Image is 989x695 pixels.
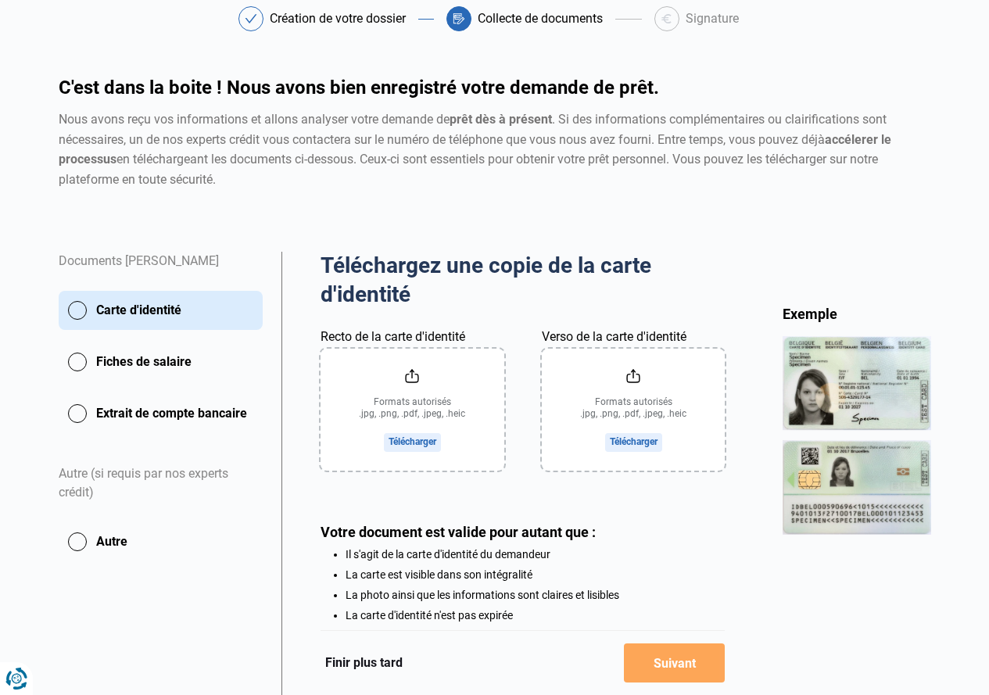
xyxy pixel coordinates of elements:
[321,524,726,540] div: Votre document est valide pour autant que :
[59,291,263,330] button: Carte d'identité
[59,78,931,97] h1: C'est dans la boite ! Nous avons bien enregistré votre demande de prêt.
[59,342,263,382] button: Fiches de salaire
[346,548,726,561] li: Il s'agit de la carte d'identité du demandeur
[59,522,263,561] button: Autre
[542,328,686,346] label: Verso de la carte d'identité
[686,13,739,25] div: Signature
[270,13,406,25] div: Création de votre dossier
[478,13,603,25] div: Collecte de documents
[59,109,931,189] div: Nous avons reçu vos informations et allons analyser votre demande de . Si des informations complé...
[783,336,931,535] img: idCard
[450,112,552,127] strong: prêt dès à présent
[59,252,263,291] div: Documents [PERSON_NAME]
[321,252,726,309] h2: Téléchargez une copie de la carte d'identité
[346,589,726,601] li: La photo ainsi que les informations sont claires et lisibles
[624,643,725,682] button: Suivant
[346,609,726,622] li: La carte d'identité n'est pas expirée
[783,305,931,323] div: Exemple
[59,446,263,522] div: Autre (si requis par nos experts crédit)
[59,394,263,433] button: Extrait de compte bancaire
[321,653,407,673] button: Finir plus tard
[321,328,465,346] label: Recto de la carte d'identité
[346,568,726,581] li: La carte est visible dans son intégralité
